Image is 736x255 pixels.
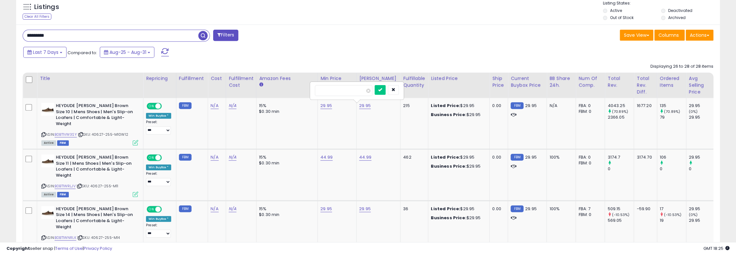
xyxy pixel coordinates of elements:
[161,207,171,212] span: OFF
[259,109,313,114] div: $0.30 min
[549,103,571,109] div: N/A
[403,206,423,212] div: 36
[146,113,171,119] div: Win BuyBox *
[41,103,138,145] div: ASIN:
[607,166,634,172] div: 0
[55,132,77,137] a: B0BT1VW3SY
[686,30,713,41] button: Actions
[660,114,686,120] div: 79
[213,30,238,41] button: Filters
[703,245,730,251] span: 2025-09-8 18:25 GMT
[109,49,146,55] span: Aug-25 - Aug-31
[146,223,171,238] div: Preset:
[359,206,371,212] a: 29.95
[610,15,634,20] label: Out of Stock
[637,154,652,160] div: 3174.70
[67,50,97,56] span: Compared to:
[403,154,423,160] div: 462
[431,206,484,212] div: $29.95
[578,160,600,166] div: FBM: 0
[511,75,544,89] div: Current Buybox Price
[179,205,192,212] small: FBM
[34,3,59,12] h5: Listings
[6,245,30,251] strong: Copyright
[525,206,537,212] span: 29.95
[56,103,134,128] b: HEYDUDE [PERSON_NAME] Brown Size 10 | Mens Shoes | Men's Slip-on Loafers | Comfortable & Light-We...
[41,154,54,167] img: 31FYLYKaciL._SL40_.jpg
[620,30,653,41] button: Save View
[41,103,54,116] img: 31FYLYKaciL._SL40_.jpg
[607,75,631,89] div: Total Rev.
[525,103,537,109] span: 29.95
[56,154,134,180] b: HEYDUDE [PERSON_NAME] Brown Size 11 | Mens Shoes | Men's Slip-on Loafers | Comfortable & Light-We...
[179,75,205,82] div: Fulfillment
[431,163,466,169] b: Business Price:
[607,218,634,223] div: 569.05
[56,206,134,231] b: HEYDUDE [PERSON_NAME] Brown Size 14 | Mens Shoes | Men's Slip-on Loafers | Comfortable & Light-We...
[660,103,686,109] div: 135
[146,164,171,170] div: Win BuyBox *
[229,206,236,212] a: N/A
[211,103,218,109] a: N/A
[431,154,460,160] b: Listed Price:
[320,75,354,82] div: Min Price
[492,154,503,160] div: 0.00
[179,154,192,161] small: FBM
[259,212,313,218] div: $0.30 min
[578,109,600,114] div: FBM: 0
[259,75,315,82] div: Amazon Fees
[660,75,683,89] div: Ordered Items
[78,132,128,137] span: | SKU: 40627-255-M10W12
[431,103,484,109] div: $29.95
[211,154,218,161] a: N/A
[6,246,112,252] div: seller snap | |
[211,75,223,82] div: Cost
[55,235,76,240] a: B0BT1WNRLK
[578,154,600,160] div: FBA: 0
[211,206,218,212] a: N/A
[607,103,634,109] div: 4043.25
[33,49,58,55] span: Last 7 Days
[100,47,154,58] button: Aug-25 - Aug-31
[259,82,263,88] small: Amazon Fees.
[654,30,685,41] button: Columns
[511,154,523,161] small: FBM
[229,154,236,161] a: N/A
[359,154,371,161] a: 44.99
[660,166,686,172] div: 0
[146,216,171,222] div: Win BuyBox *
[578,103,600,109] div: FBA: 0
[259,103,313,109] div: 15%
[492,75,505,89] div: Ship Price
[179,102,192,109] small: FBM
[689,166,715,172] div: 0
[660,218,686,223] div: 19
[431,112,466,118] b: Business Price:
[549,154,571,160] div: 100%
[259,160,313,166] div: $0.30 min
[511,102,523,109] small: FBM
[637,103,652,109] div: 1677.20
[607,206,634,212] div: 509.15
[492,206,503,212] div: 0.00
[689,109,698,114] small: (0%)
[689,212,698,217] small: (0%)
[610,8,622,13] label: Active
[23,14,51,20] div: Clear All Filters
[511,205,523,212] small: FBM
[431,206,460,212] b: Listed Price:
[359,75,398,82] div: [PERSON_NAME]
[689,75,712,95] div: Avg Selling Price
[146,120,171,134] div: Preset:
[578,212,600,218] div: FBM: 0
[431,112,484,118] div: $29.95
[40,75,140,82] div: Title
[57,140,69,146] span: FBM
[549,206,571,212] div: 100%
[603,0,720,6] p: Listing States:
[612,109,628,114] small: (70.89%)
[668,15,686,20] label: Archived
[578,75,602,89] div: Num of Comp.
[431,103,460,109] b: Listed Price:
[650,64,713,70] div: Displaying 26 to 28 of 28 items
